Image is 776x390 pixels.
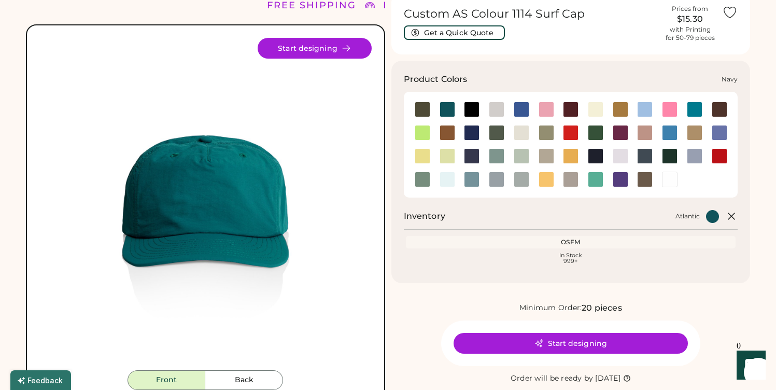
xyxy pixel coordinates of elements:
[404,210,445,222] h2: Inventory
[404,7,658,21] h1: Custom AS Colour 1114 Surf Cap
[205,370,283,390] button: Back
[128,370,205,390] button: Front
[454,333,688,354] button: Start designing
[408,253,734,264] div: In Stock 999+
[404,73,468,86] h3: Product Colors
[39,38,372,370] img: 1114 - Atlantic Front Image
[727,343,771,388] iframe: Front Chat
[519,303,582,313] div: Minimum Order:
[664,13,716,25] div: $15.30
[39,38,372,370] div: 1114 Style Image
[404,25,505,40] button: Get a Quick Quote
[408,238,734,246] div: OSFM
[595,373,620,384] div: [DATE]
[722,75,738,83] div: Navy
[511,373,594,384] div: Order will be ready by
[258,38,372,59] button: Start designing
[672,5,708,13] div: Prices from
[675,212,700,220] div: Atlantic
[582,302,622,314] div: 20 pieces
[666,25,715,42] div: with Printing for 50-79 pieces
